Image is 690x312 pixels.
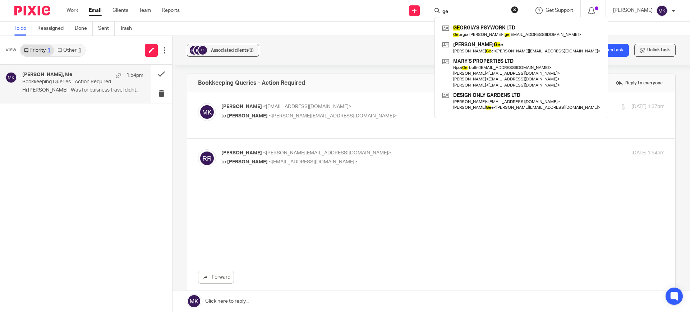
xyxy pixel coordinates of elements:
[221,113,226,118] span: to
[54,45,84,56] a: Other1
[211,48,254,52] span: Associated clients
[14,22,32,36] a: To do
[112,7,128,14] a: Clients
[198,79,305,87] h4: Bookkeeping Queries - Action Required
[263,104,351,109] span: <[EMAIL_ADDRESS][DOMAIN_NAME]>
[189,45,199,56] img: svg%3E
[22,72,72,78] h4: [PERSON_NAME], Me
[634,44,676,57] button: Unlink task
[198,149,216,167] img: svg%3E
[227,113,268,118] span: [PERSON_NAME]
[75,22,93,36] a: Done
[14,6,50,15] img: Pixie
[263,150,391,155] span: <[PERSON_NAME][EMAIL_ADDRESS][DOMAIN_NAME]>
[126,72,143,79] p: 1:54pm
[198,46,207,55] div: +1
[511,6,518,13] button: Clear
[37,22,69,36] a: Reassigned
[193,45,204,56] img: svg%3E
[269,113,397,118] span: <[PERSON_NAME][EMAIL_ADDRESS][DOMAIN_NAME]>
[5,72,17,83] img: svg%3E
[631,149,664,157] p: [DATE] 1:54pm
[269,159,357,164] span: <[EMAIL_ADDRESS][DOMAIN_NAME]>
[631,103,664,111] p: [DATE] 1:37pm
[221,104,262,109] span: [PERSON_NAME]
[22,87,143,93] p: Hi [PERSON_NAME], Was for buisness travel didnt...
[198,103,216,121] img: svg%3E
[139,7,151,14] a: Team
[198,271,234,284] a: Forward
[78,48,81,53] div: 1
[656,5,668,17] img: svg%3E
[221,159,226,164] span: to
[89,7,102,14] a: Email
[162,7,180,14] a: Reports
[187,44,259,57] button: +1 Associated clients(3)
[614,78,664,88] label: Reply to everyone
[5,46,16,54] span: View
[120,22,137,36] a: Trash
[248,48,254,52] span: (3)
[47,48,50,53] div: 1
[66,7,78,14] a: Work
[227,159,268,164] span: [PERSON_NAME]
[22,79,119,85] p: Bookkeeping Queries - Action Required
[20,45,54,56] a: Priority1
[613,7,653,14] p: [PERSON_NAME]
[546,8,573,13] span: Get Support
[221,150,262,155] span: [PERSON_NAME]
[98,22,115,36] a: Sent
[442,9,506,15] input: Search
